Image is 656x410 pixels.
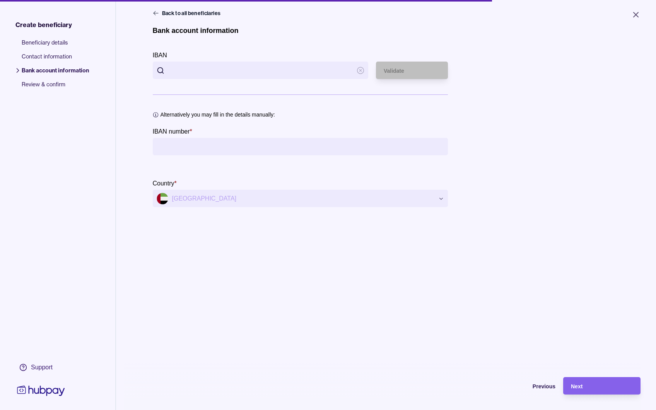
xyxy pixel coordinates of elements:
button: Close [622,6,650,23]
button: Next [563,377,641,395]
span: Create beneficiary [15,20,72,29]
label: IBAN number [153,127,192,136]
span: Next [571,383,583,389]
p: IBAN [153,52,167,58]
span: Bank account information [22,67,89,81]
label: Country [153,178,177,188]
button: Previous [478,377,555,395]
span: Previous [533,383,555,389]
a: Support [15,359,67,376]
p: Alternatively you may fill in the details manually: [161,110,275,119]
span: Validate [384,68,404,74]
h1: Bank account information [153,26,239,35]
span: Review & confirm [22,81,89,94]
button: Validate [376,62,448,79]
input: IBAN [168,62,353,79]
input: IBAN number [157,138,444,155]
button: Back to all beneficiaries [153,9,222,17]
p: IBAN number [153,128,190,135]
span: Contact information [22,53,89,67]
p: Country [153,180,174,187]
label: IBAN [153,50,167,60]
div: Support [31,363,53,372]
span: Beneficiary details [22,39,89,53]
